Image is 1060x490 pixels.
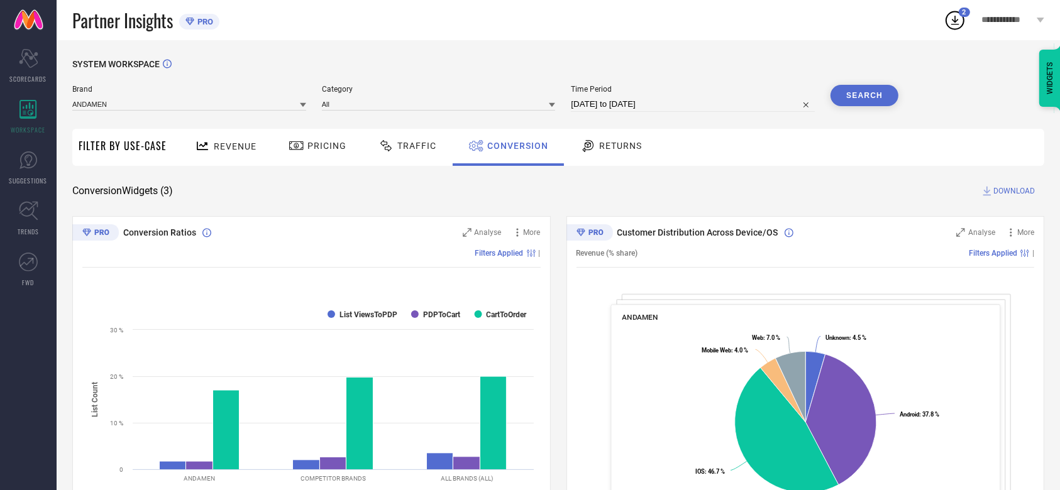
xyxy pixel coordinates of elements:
[184,475,215,482] text: ANDAMEN
[72,185,173,197] span: Conversion Widgets ( 3 )
[487,141,548,151] span: Conversion
[825,334,866,341] text: : 4.5 %
[423,310,460,319] text: PDPToCart
[119,466,123,473] text: 0
[441,475,493,482] text: ALL BRANDS (ALL)
[72,59,160,69] span: SYSTEM WORKSPACE
[831,85,898,106] button: Search
[23,278,35,287] span: FWD
[617,227,778,237] span: Customer Distribution Across Device/OS
[752,335,763,342] tspan: Web
[91,382,99,417] tspan: List Count
[475,249,524,258] span: Filters Applied
[622,313,658,322] span: ANDAMEN
[110,327,123,334] text: 30 %
[307,141,346,151] span: Pricing
[963,8,966,16] span: 2
[599,141,642,151] span: Returns
[524,228,541,237] span: More
[577,249,638,258] span: Revenue (% share)
[123,227,196,237] span: Conversion Ratios
[397,141,436,151] span: Traffic
[9,176,48,185] span: SUGGESTIONS
[993,185,1035,197] span: DOWNLOAD
[900,411,939,418] text: : 37.8 %
[825,334,849,341] tspan: Unknown
[214,141,257,151] span: Revenue
[475,228,502,237] span: Analyse
[194,17,213,26] span: PRO
[571,97,815,112] input: Select time period
[72,8,173,33] span: Partner Insights
[10,74,47,84] span: SCORECARDS
[571,85,815,94] span: Time Period
[944,9,966,31] div: Open download list
[695,468,704,475] tspan: IOS
[110,420,123,427] text: 10 %
[566,224,613,243] div: Premium
[301,475,366,482] text: COMPETITOR BRANDS
[11,125,46,134] span: WORKSPACE
[752,335,780,342] text: : 7.0 %
[900,411,919,418] tspan: Android
[539,249,541,258] span: |
[322,85,556,94] span: Category
[968,228,995,237] span: Analyse
[702,347,748,354] text: : 4.0 %
[956,228,965,237] svg: Zoom
[969,249,1017,258] span: Filters Applied
[1032,249,1034,258] span: |
[110,373,123,380] text: 20 %
[72,224,119,243] div: Premium
[18,227,39,236] span: TRENDS
[72,85,306,94] span: Brand
[487,310,527,319] text: CartToOrder
[463,228,472,237] svg: Zoom
[702,347,731,354] tspan: Mobile Web
[695,468,724,475] text: : 46.7 %
[340,310,397,319] text: List ViewsToPDP
[79,138,167,153] span: Filter By Use-Case
[1017,228,1034,237] span: More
